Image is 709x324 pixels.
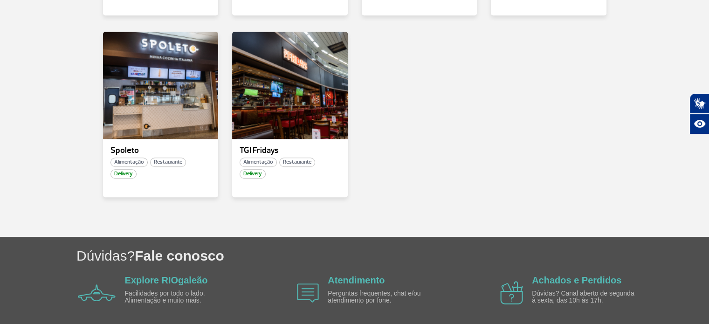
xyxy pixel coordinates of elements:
p: Spoleto [110,146,211,155]
div: Plugin de acessibilidade da Hand Talk. [689,93,709,134]
span: Restaurante [279,158,315,167]
img: airplane icon [500,281,523,304]
a: Achados e Perdidos [532,275,621,285]
a: Explore RIOgaleão [125,275,208,285]
a: Atendimento [328,275,385,285]
button: Abrir recursos assistivos. [689,114,709,134]
p: Facilidades por todo o lado. Alimentação e muito mais. [125,290,232,304]
span: Fale conosco [135,248,224,263]
p: TGI Fridays [240,146,340,155]
span: Delivery [240,169,266,179]
span: Delivery [110,169,137,179]
button: Abrir tradutor de língua de sinais. [689,93,709,114]
p: Perguntas frequentes, chat e/ou atendimento por fone. [328,290,435,304]
span: Alimentação [240,158,277,167]
span: Restaurante [150,158,186,167]
h1: Dúvidas? [76,246,709,265]
span: Alimentação [110,158,148,167]
p: Dúvidas? Canal aberto de segunda à sexta, das 10h às 17h. [532,290,639,304]
img: airplane icon [78,284,116,301]
img: airplane icon [297,283,319,303]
